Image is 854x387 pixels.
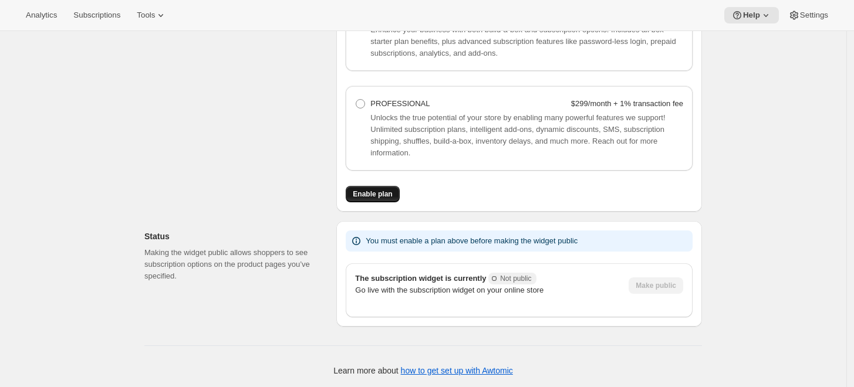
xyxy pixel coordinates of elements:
span: Unlocks the true potential of your store by enabling many powerful features we support! Unlimited... [370,113,665,157]
span: Enhance your business with both build-a-box and subscription options. Includes all box-starter pl... [370,25,676,57]
span: Tools [137,11,155,20]
span: PROFESSIONAL [370,99,430,108]
p: You must enable a plan above before making the widget public [366,235,578,247]
p: Go live with the subscription widget on your online store [355,284,619,296]
button: Help [724,7,779,23]
span: The subscription widget is currently [355,274,536,283]
strong: $299/month + 1% transaction fee [571,99,683,108]
button: Subscriptions [66,7,127,23]
span: Help [743,11,760,20]
button: Analytics [19,7,64,23]
span: Subscriptions [73,11,120,20]
p: Learn more about [333,365,513,376]
button: Settings [781,7,835,23]
button: Enable plan [346,186,399,202]
a: how to get set up with Awtomic [401,366,513,375]
p: Making the widget public allows shoppers to see subscription options on the product pages you’ve ... [144,247,318,282]
span: Settings [800,11,828,20]
span: Analytics [26,11,57,20]
span: Enable plan [353,189,392,199]
h2: Status [144,230,318,242]
span: Not public [500,274,531,283]
button: Tools [130,7,174,23]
